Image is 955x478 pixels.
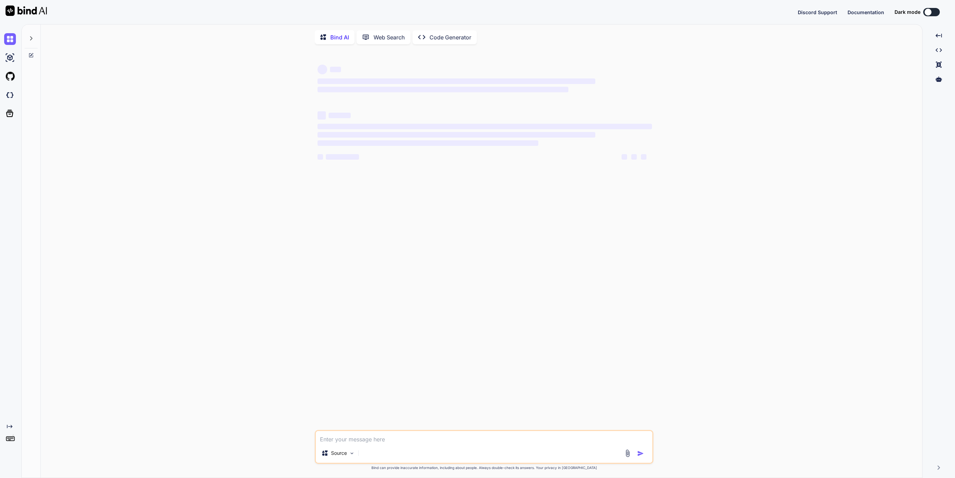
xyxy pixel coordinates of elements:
[331,450,347,457] p: Source
[637,450,644,457] img: icon
[798,9,837,16] button: Discord Support
[318,87,568,92] span: ‌
[624,449,632,457] img: attachment
[798,9,837,15] span: Discord Support
[641,154,646,160] span: ‌
[848,9,884,15] span: Documentation
[622,154,627,160] span: ‌
[318,111,326,120] span: ‌
[4,33,16,45] img: chat
[374,33,405,41] p: Web Search
[631,154,637,160] span: ‌
[4,52,16,64] img: ai-studio
[326,154,359,160] span: ‌
[6,6,47,16] img: Bind AI
[848,9,884,16] button: Documentation
[318,65,327,74] span: ‌
[349,450,355,456] img: Pick Models
[895,9,920,16] span: Dark mode
[4,89,16,101] img: darkCloudIdeIcon
[318,140,538,146] span: ‌
[4,71,16,82] img: githubLight
[318,124,652,129] span: ‌
[315,465,653,470] p: Bind can provide inaccurate information, including about people. Always double-check its answers....
[429,33,471,41] p: Code Generator
[318,78,595,84] span: ‌
[318,132,595,138] span: ‌
[329,113,351,118] span: ‌
[330,67,341,72] span: ‌
[330,33,349,41] p: Bind AI
[318,154,323,160] span: ‌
